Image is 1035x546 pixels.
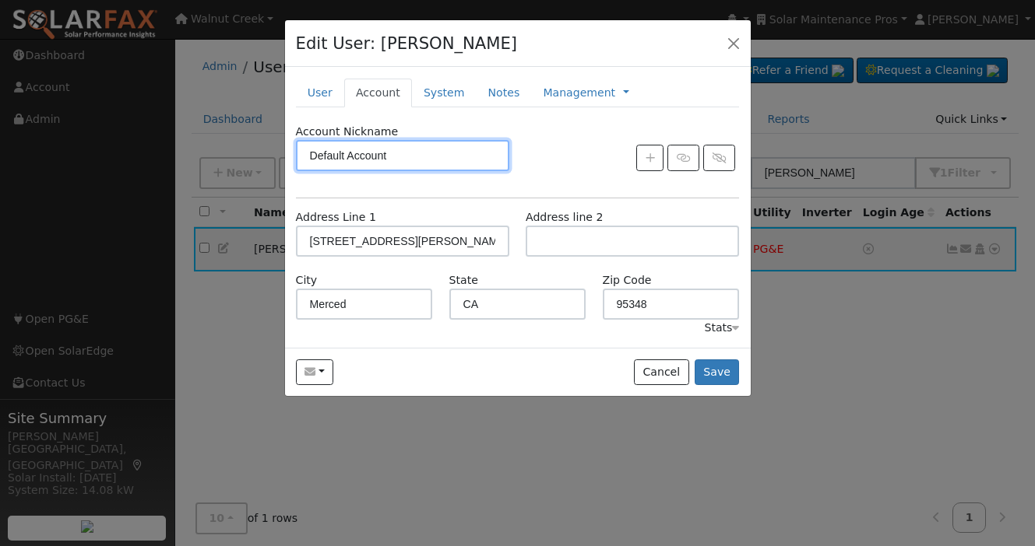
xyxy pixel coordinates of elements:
label: Address line 2 [526,209,603,226]
button: Create New Account [636,145,664,171]
label: City [296,272,318,289]
div: Stats [704,320,739,336]
label: Zip Code [603,272,652,289]
a: Management [543,85,615,101]
button: Cancel [634,359,689,386]
a: User [296,79,344,107]
a: Account [344,79,412,107]
a: Notes [476,79,531,107]
label: Account Nickname [296,124,399,140]
button: Save [695,359,740,386]
button: Unlink Account [703,145,735,171]
label: State [449,272,478,289]
button: Link Account [667,145,699,171]
button: marycamper@yahoo.com [296,359,334,386]
h4: Edit User: [PERSON_NAME] [296,31,518,56]
a: System [412,79,477,107]
label: Address Line 1 [296,209,376,226]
